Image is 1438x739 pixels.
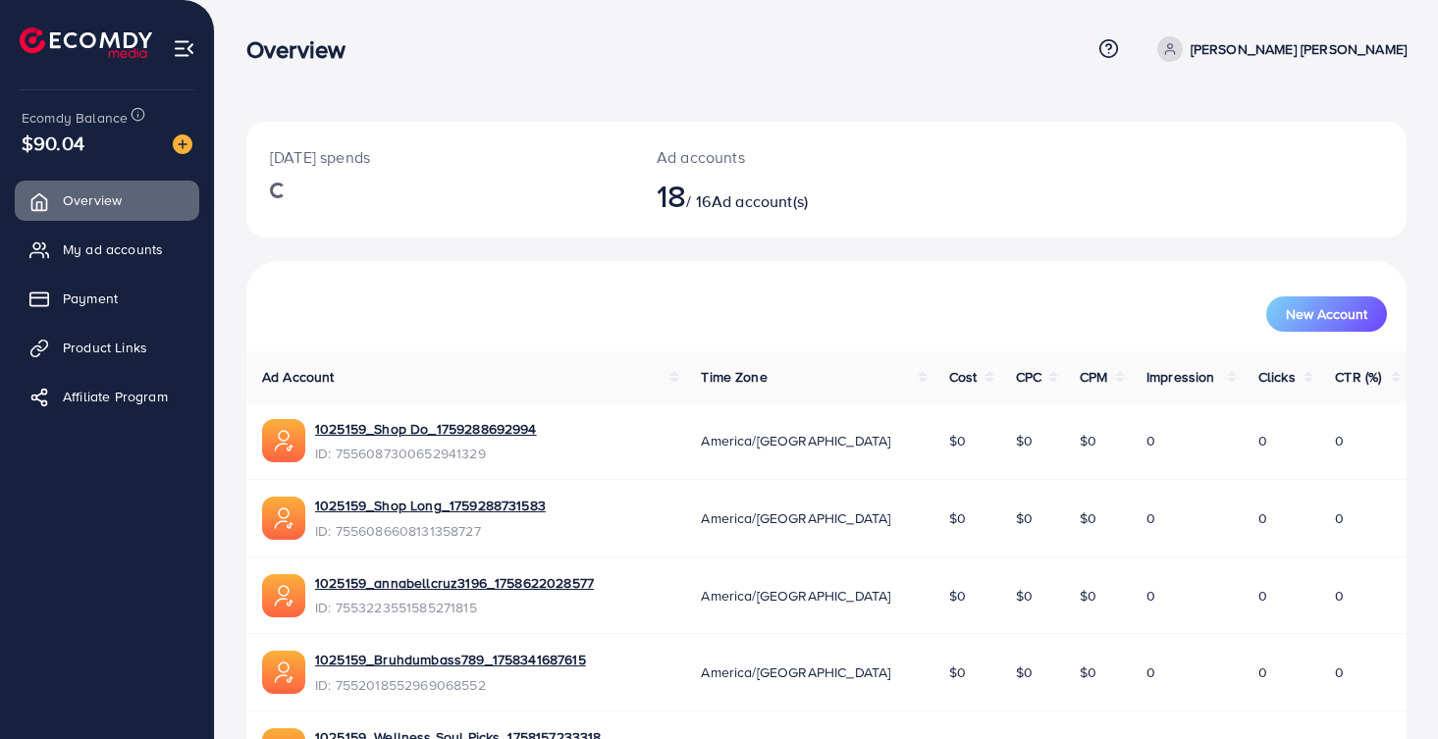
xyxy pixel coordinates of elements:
span: CPC [1016,367,1041,387]
span: $0 [1080,586,1096,606]
span: $0 [1080,662,1096,682]
a: Product Links [15,328,199,367]
span: Payment [63,289,118,308]
p: [DATE] spends [270,145,610,169]
span: Ad account(s) [712,190,808,212]
span: $0 [1016,586,1033,606]
span: Cost [949,367,978,387]
span: Time Zone [701,367,767,387]
span: 0 [1335,662,1344,682]
span: $0 [949,431,966,450]
span: $0 [1016,508,1033,528]
span: Ecomdy Balance [22,108,128,128]
span: 0 [1146,662,1155,682]
a: Overview [15,181,199,220]
span: $0 [1016,662,1033,682]
img: ic-ads-acc.e4c84228.svg [262,419,305,462]
img: ic-ads-acc.e4c84228.svg [262,497,305,540]
span: $0 [949,508,966,528]
span: Ad Account [262,367,335,387]
a: Payment [15,279,199,318]
span: Clicks [1258,367,1296,387]
a: [PERSON_NAME] [PERSON_NAME] [1149,36,1407,62]
a: 1025159_Shop Do_1759288692994 [315,419,537,439]
a: 1025159_annabellcruz3196_1758622028577 [315,573,594,593]
span: $0 [949,662,966,682]
span: CPM [1080,367,1107,387]
a: 1025159_Bruhdumbass789_1758341687615 [315,650,586,669]
span: 0 [1335,586,1344,606]
span: $0 [1080,508,1096,528]
span: $0 [1080,431,1096,450]
span: America/[GEOGRAPHIC_DATA] [701,508,890,528]
span: 0 [1146,508,1155,528]
span: ID: 7552018552969068552 [315,675,586,695]
span: ID: 7553223551585271815 [315,598,594,617]
span: 0 [1146,431,1155,450]
span: 0 [1258,508,1267,528]
img: logo [20,27,152,58]
span: New Account [1286,307,1367,321]
span: Affiliate Program [63,387,168,406]
span: My ad accounts [63,239,163,259]
a: My ad accounts [15,230,199,269]
span: America/[GEOGRAPHIC_DATA] [701,431,890,450]
span: $0 [1016,431,1033,450]
img: ic-ads-acc.e4c84228.svg [262,574,305,617]
h3: Overview [246,35,361,64]
span: ID: 7556087300652941329 [315,444,537,463]
span: 0 [1258,586,1267,606]
span: $0 [949,586,966,606]
span: 0 [1258,662,1267,682]
span: Product Links [63,338,147,357]
span: America/[GEOGRAPHIC_DATA] [701,586,890,606]
p: Ad accounts [657,145,900,169]
span: 18 [657,173,686,218]
span: ID: 7556086608131358727 [315,521,546,541]
span: Overview [63,190,122,210]
span: 0 [1258,431,1267,450]
a: Affiliate Program [15,377,199,416]
img: image [173,134,192,154]
span: CTR (%) [1335,367,1381,387]
span: 0 [1146,586,1155,606]
p: [PERSON_NAME] [PERSON_NAME] [1191,37,1407,61]
span: 0 [1335,508,1344,528]
a: 1025159_Shop Long_1759288731583 [315,496,546,515]
h2: / 16 [657,177,900,214]
button: New Account [1266,296,1387,332]
span: America/[GEOGRAPHIC_DATA] [701,662,890,682]
span: Impression [1146,367,1215,387]
img: ic-ads-acc.e4c84228.svg [262,651,305,694]
img: menu [173,37,195,60]
span: 0 [1335,431,1344,450]
span: $90.04 [22,129,84,157]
